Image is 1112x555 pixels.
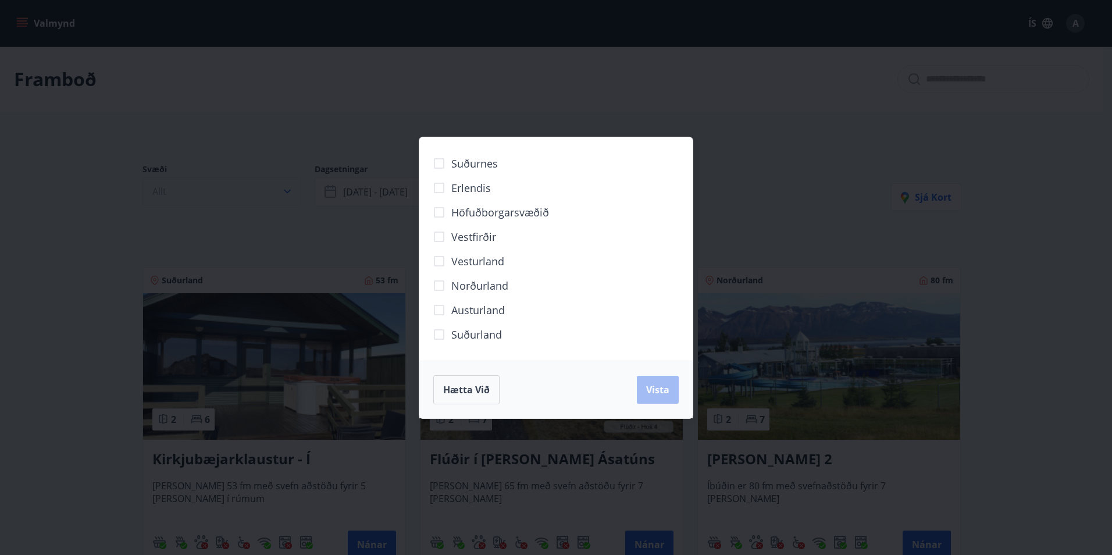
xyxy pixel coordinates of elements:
span: Suðurnes [451,156,498,171]
span: Suðurland [451,327,502,342]
span: Höfuðborgarsvæðið [451,205,549,220]
span: Austurland [451,303,505,318]
span: Erlendis [451,180,491,195]
span: Vesturland [451,254,504,269]
span: Vestfirðir [451,229,496,244]
button: Hætta við [433,375,500,404]
span: Hætta við [443,383,490,396]
span: Norðurland [451,278,508,293]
